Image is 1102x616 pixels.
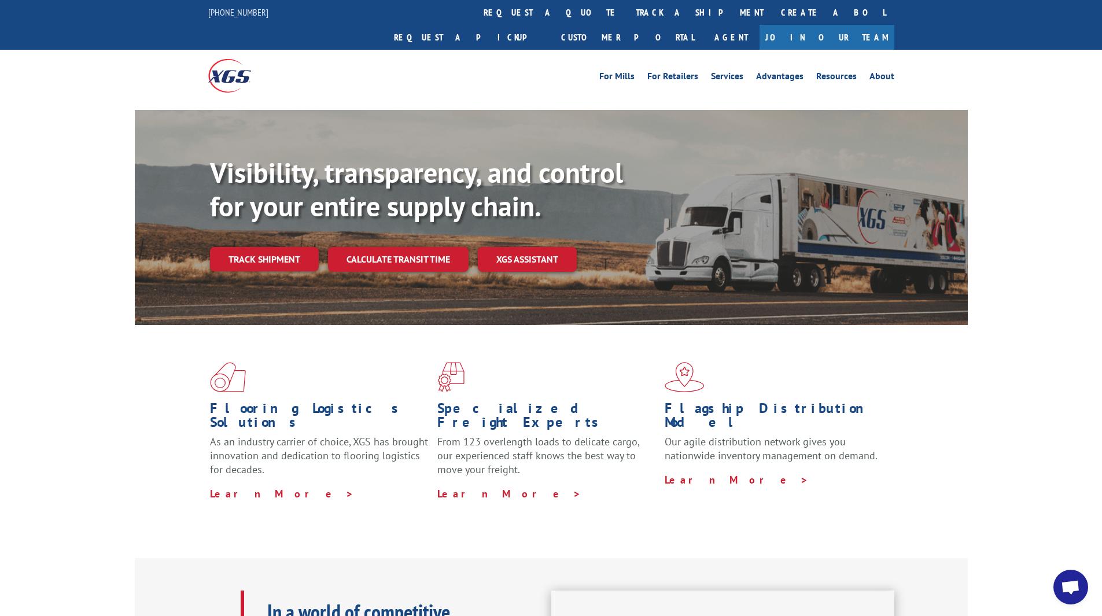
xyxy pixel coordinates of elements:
[210,487,354,500] a: Learn More >
[210,247,319,271] a: Track shipment
[385,25,552,50] a: Request a pickup
[210,154,623,224] b: Visibility, transparency, and control for your entire supply chain.
[647,72,698,84] a: For Retailers
[210,435,428,476] span: As an industry carrier of choice, XGS has brought innovation and dedication to flooring logistics...
[437,435,656,486] p: From 123 overlength loads to delicate cargo, our experienced staff knows the best way to move you...
[437,401,656,435] h1: Specialized Freight Experts
[478,247,577,272] a: XGS ASSISTANT
[552,25,703,50] a: Customer Portal
[711,72,743,84] a: Services
[703,25,760,50] a: Agent
[756,72,804,84] a: Advantages
[665,362,705,392] img: xgs-icon-flagship-distribution-model-red
[210,362,246,392] img: xgs-icon-total-supply-chain-intelligence-red
[665,401,883,435] h1: Flagship Distribution Model
[1053,570,1088,604] div: Open chat
[437,487,581,500] a: Learn More >
[437,362,465,392] img: xgs-icon-focused-on-flooring-red
[760,25,894,50] a: Join Our Team
[665,473,809,486] a: Learn More >
[869,72,894,84] a: About
[208,6,268,18] a: [PHONE_NUMBER]
[210,401,429,435] h1: Flooring Logistics Solutions
[665,435,878,462] span: Our agile distribution network gives you nationwide inventory management on demand.
[816,72,857,84] a: Resources
[599,72,635,84] a: For Mills
[328,247,469,272] a: Calculate transit time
